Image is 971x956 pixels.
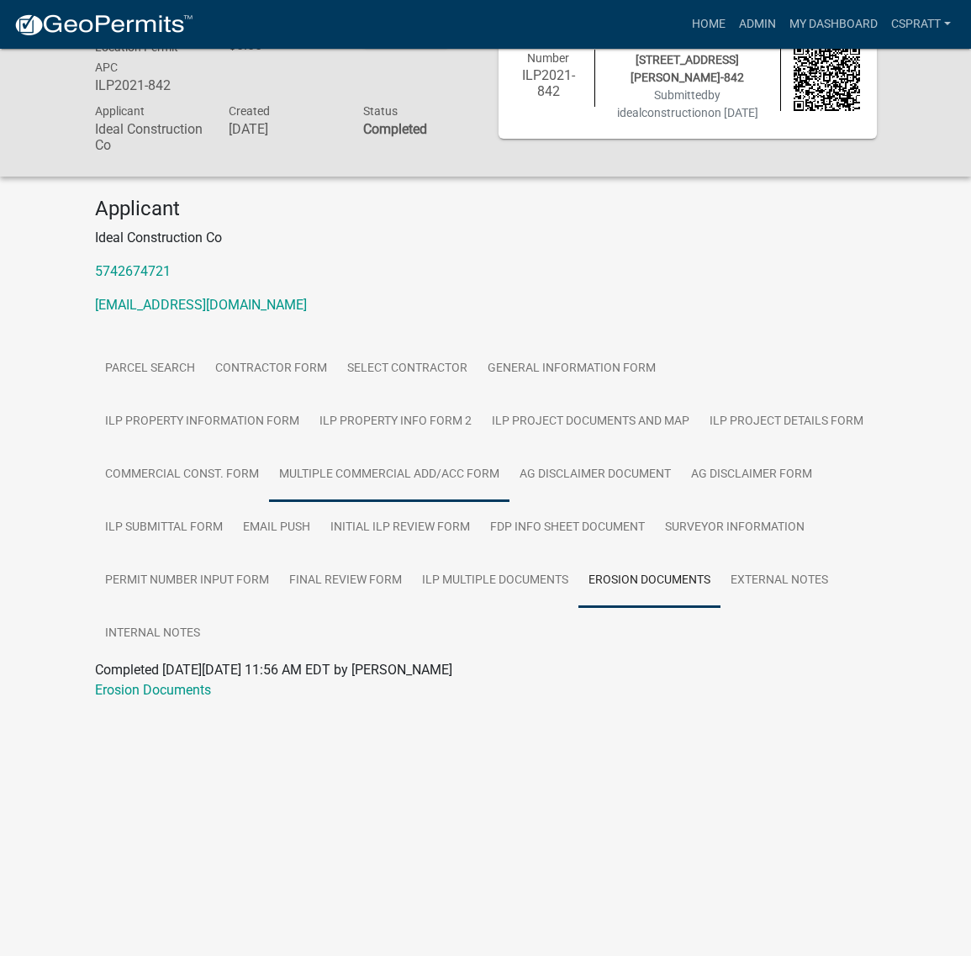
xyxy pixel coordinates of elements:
[95,607,210,661] a: Internal Notes
[732,8,783,40] a: Admin
[685,8,732,40] a: Home
[95,121,204,153] h6: Ideal Construction Co
[95,197,877,221] h4: Applicant
[279,554,412,608] a: Final Review Form
[95,77,204,93] h6: ILP2021-842
[95,448,269,502] a: Commercial Const. Form
[95,682,211,698] a: Erosion Documents
[205,342,337,396] a: Contractor Form
[578,554,720,608] a: Erosion Documents
[309,395,482,449] a: ILP Property Info Form 2
[95,501,233,555] a: ILP Submittal Form
[783,8,884,40] a: My Dashboard
[229,121,338,137] h6: [DATE]
[337,342,478,396] a: Select contractor
[681,448,822,502] a: Ag Disclaimer Form
[95,297,307,313] a: [EMAIL_ADDRESS][DOMAIN_NAME]
[720,554,838,608] a: External Notes
[794,45,860,111] img: QR code
[95,104,145,118] span: Applicant
[478,342,666,396] a: General Information Form
[527,51,569,65] span: Number
[95,554,279,608] a: Permit Number Input Form
[95,395,309,449] a: ILP Property Information Form
[884,8,958,40] a: cspratt
[509,448,681,502] a: Ag Disclaimer Document
[623,35,752,84] span: LT, [PHONE_NUMBER].A, [STREET_ADDRESS][PERSON_NAME]-842
[617,88,758,119] span: Submitted on [DATE]
[95,228,877,248] p: Ideal Construction Co
[482,395,699,449] a: ILP Project Documents and Map
[229,104,270,118] span: Created
[480,501,655,555] a: FDP INFO Sheet Document
[655,501,815,555] a: Surveyor Information
[363,121,427,137] strong: Completed
[95,263,171,279] a: 5742674721
[95,662,452,678] span: Completed [DATE][DATE] 11:56 AM EDT by [PERSON_NAME]
[233,501,320,555] a: Email Push
[363,104,398,118] span: Status
[699,395,873,449] a: ILP Project Details Form
[515,67,582,99] h6: ILP2021-842
[320,501,480,555] a: Initial ILP Review Form
[95,342,205,396] a: Parcel search
[269,448,509,502] a: Multiple Commercial Add/Acc Form
[412,554,578,608] a: ILP Multiple Documents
